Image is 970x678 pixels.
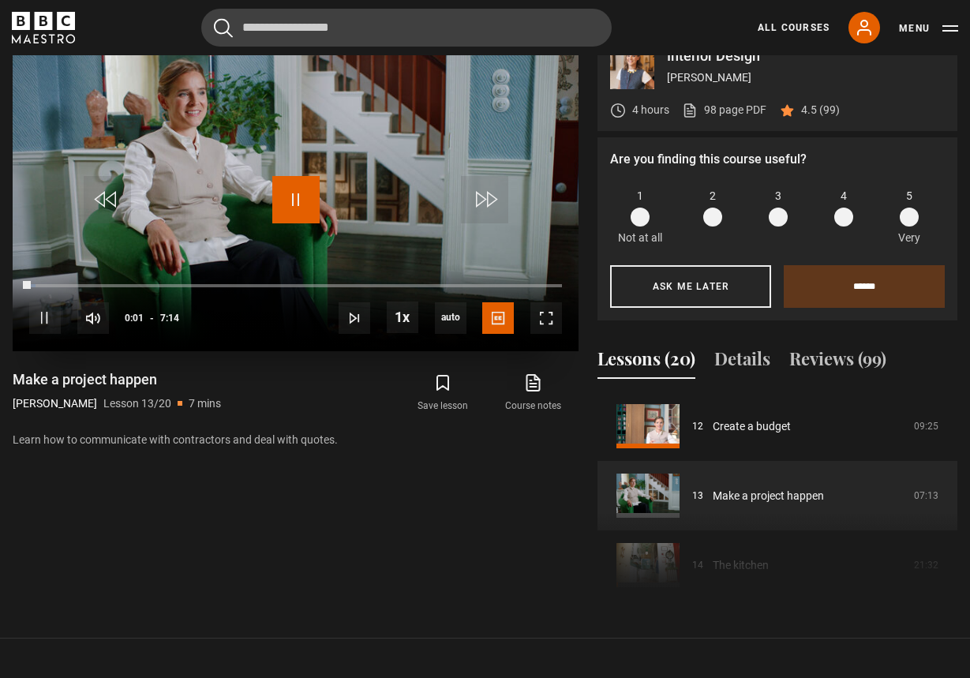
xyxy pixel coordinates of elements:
button: Ask me later [610,265,771,308]
span: 1 [637,188,643,204]
div: Current quality: 720p [435,302,466,334]
a: Create a budget [713,418,791,435]
span: 0:01 [125,304,144,332]
button: Lessons (20) [597,346,695,379]
span: 4 [841,188,847,204]
a: Make a project happen [713,488,824,504]
button: Pause [29,302,61,334]
p: Interior Design [667,49,945,63]
span: 2 [710,188,716,204]
svg: BBC Maestro [12,12,75,43]
button: Next Lesson [339,302,370,334]
button: Toggle navigation [899,21,958,36]
span: 5 [906,188,912,204]
p: Learn how to communicate with contractors and deal with quotes. [13,432,579,448]
p: Lesson 13/20 [103,395,171,412]
p: Not at all [618,230,662,246]
video-js: Video Player [13,32,579,350]
a: Course notes [489,370,579,416]
p: Very [893,230,924,246]
span: - [150,313,154,324]
span: 3 [775,188,781,204]
span: auto [435,302,466,334]
h1: Make a project happen [13,370,221,389]
a: 98 page PDF [682,102,766,118]
button: Fullscreen [530,302,562,334]
p: Are you finding this course useful? [610,150,945,169]
p: 7 mins [189,395,221,412]
span: 7:14 [160,304,179,332]
p: 4 hours [632,102,669,118]
div: Progress Bar [29,284,562,287]
a: All Courses [758,21,830,35]
input: Search [201,9,612,47]
p: 4.5 (99) [801,102,840,118]
button: Details [714,346,770,379]
button: Playback Rate [387,302,418,333]
button: Save lesson [398,370,488,416]
button: Submit the search query [214,18,233,38]
button: Captions [482,302,514,334]
button: Mute [77,302,109,334]
button: Reviews (99) [789,346,886,379]
p: [PERSON_NAME] [667,69,945,86]
p: [PERSON_NAME] [13,395,97,412]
